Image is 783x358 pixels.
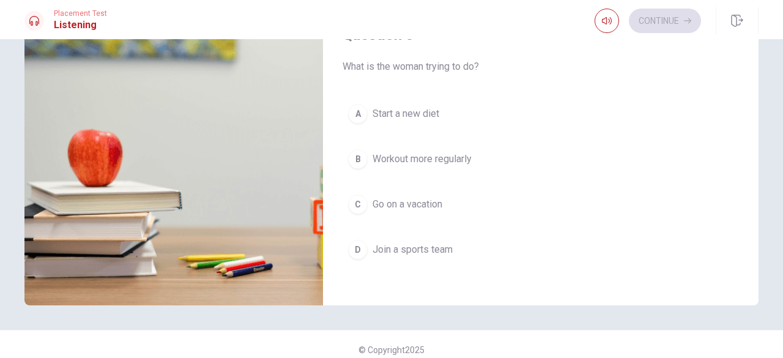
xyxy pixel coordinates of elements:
span: Workout more regularly [373,152,472,166]
button: BWorkout more regularly [343,144,739,174]
span: What is the woman trying to do? [343,59,739,74]
div: A [348,104,368,124]
span: Placement Test [54,9,107,18]
button: AStart a new diet [343,99,739,129]
span: Start a new diet [373,106,439,121]
span: Join a sports team [373,242,453,257]
span: © Copyright 2025 [358,345,425,355]
div: C [348,195,368,214]
button: CGo on a vacation [343,189,739,220]
div: D [348,240,368,259]
button: DJoin a sports team [343,234,739,265]
h1: Listening [54,18,107,32]
div: B [348,149,368,169]
img: Discussing Fitness Goals [24,7,323,305]
span: Go on a vacation [373,197,442,212]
